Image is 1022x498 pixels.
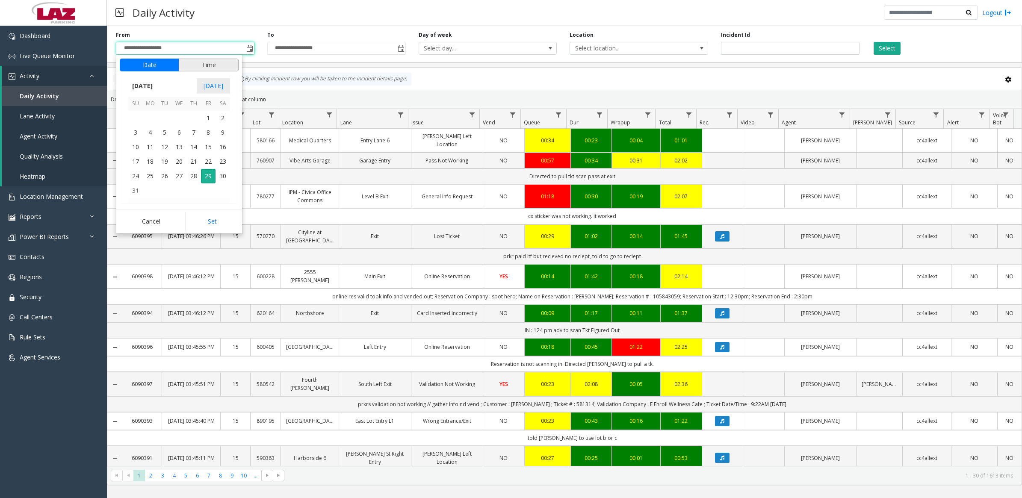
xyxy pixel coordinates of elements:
div: 00:11 [617,309,655,317]
div: 01:02 [576,232,607,240]
span: 16 [216,140,230,154]
a: Lost Ticket [416,232,478,240]
div: 00:30 [576,192,607,200]
span: NO [499,157,508,164]
a: 6090398 [128,272,157,280]
a: YES [488,272,519,280]
a: NO [957,192,992,200]
a: 01:01 [666,136,697,144]
a: Activity [2,66,107,86]
label: From [116,31,130,39]
span: Location Management [20,192,83,200]
span: Daily Activity [20,92,59,100]
td: Saturday, August 16, 2025 [216,140,230,154]
a: NO [1003,272,1016,280]
a: 00:05 [617,380,655,388]
a: Heatmap [2,166,107,186]
td: online res valid took info and vended out; Reservation Company : spot hero; Name on Reservation :... [123,289,1022,304]
span: 6 [172,125,186,140]
a: 01:45 [666,232,697,240]
span: 31 [128,183,143,198]
a: 01:18 [530,192,565,200]
td: Sunday, August 10, 2025 [128,140,143,154]
a: 6090396 [128,343,157,351]
td: Friday, August 15, 2025 [201,140,216,154]
a: [DATE] 03:46:26 PM [167,232,215,240]
a: Northshore [286,309,334,317]
a: Cityline at [GEOGRAPHIC_DATA] [286,228,334,245]
a: NO [957,136,992,144]
a: NO [1003,156,1016,165]
a: YES [488,380,519,388]
a: NO [957,156,992,165]
a: Online Reservation [416,272,478,280]
a: 02:36 [666,380,697,388]
span: Toggle popup [245,42,254,54]
a: Issue Filter Menu [466,109,478,121]
label: Day of week [419,31,452,39]
a: Location Filter Menu [323,109,335,121]
img: 'icon' [9,53,15,60]
div: 00:14 [530,272,565,280]
span: Select day... [419,42,529,54]
a: NO [1003,232,1016,240]
a: [DATE] 03:45:51 PM [167,380,215,388]
a: 6090397 [128,380,157,388]
span: 27 [172,169,186,183]
span: 28 [186,169,201,183]
a: NO [1003,192,1016,200]
div: 00:34 [530,136,565,144]
a: Agent Activity [2,126,107,146]
span: 18 [143,154,157,169]
a: Pass Not Working [416,156,478,165]
span: Toggle popup [396,42,405,54]
td: Saturday, August 9, 2025 [216,125,230,140]
a: cc4allext [908,343,946,351]
a: Collapse Details [107,310,123,317]
img: logout [1004,8,1011,17]
a: 00:23 [530,380,565,388]
a: 600228 [256,272,275,280]
a: 620164 [256,309,275,317]
a: 15 [226,272,245,280]
a: 00:45 [576,343,607,351]
button: Cancel [120,212,183,231]
a: 02:14 [666,272,697,280]
a: Collapse Details [107,233,123,240]
a: 00:09 [530,309,565,317]
a: Parker Filter Menu [882,109,894,121]
a: cc4allext [908,380,946,388]
a: 00:04 [617,136,655,144]
a: cc4allext [908,272,946,280]
a: 00:14 [617,232,655,240]
a: Collapse Details [107,344,123,351]
a: 02:02 [666,156,697,165]
span: NO [499,233,508,240]
a: 01:22 [617,343,655,351]
img: 'icon' [9,234,15,241]
a: [DATE] 03:45:55 PM [167,343,215,351]
a: 01:42 [576,272,607,280]
td: Friday, August 8, 2025 [201,125,216,140]
span: Select location... [570,42,680,54]
span: Heatmap [20,172,45,180]
td: Sunday, August 31, 2025 [128,183,143,198]
span: 3 [128,125,143,140]
a: cc4allext [908,309,946,317]
button: Select [874,42,901,55]
a: NO [488,156,519,165]
a: 780277 [256,192,275,200]
a: NO [1003,136,1016,144]
a: Dur Filter Menu [594,109,606,121]
a: Alert Filter Menu [976,109,987,121]
a: 570270 [256,232,275,240]
a: 02:08 [576,380,607,388]
a: cc4allext [908,192,946,200]
span: Live Queue Monitor [20,52,75,60]
a: 00:31 [617,156,655,165]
